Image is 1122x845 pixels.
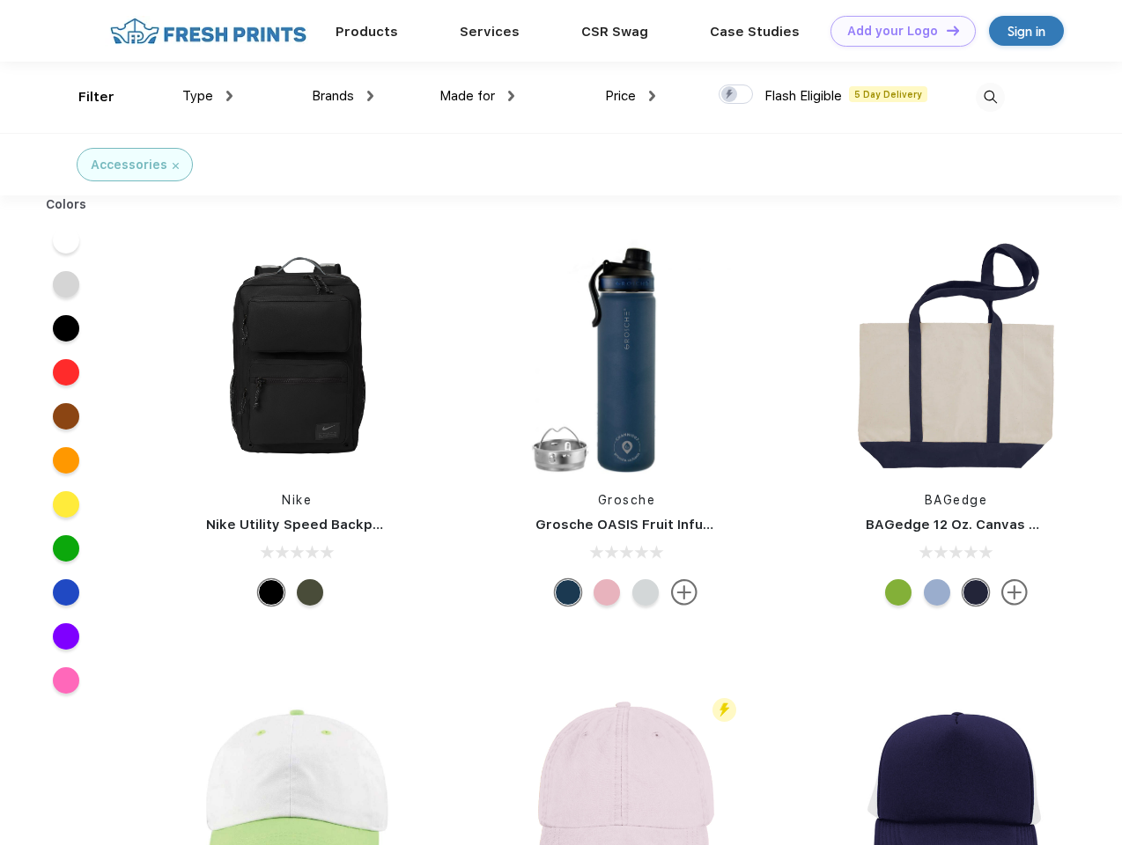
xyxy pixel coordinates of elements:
[439,88,495,104] span: Made for
[535,517,815,533] a: Grosche OASIS Fruit Infusion Water Flask
[91,156,167,174] div: Accessories
[632,579,659,606] div: Pearl
[885,579,912,606] div: Natural Lime
[508,91,514,101] img: dropdown.png
[182,88,213,104] span: Type
[226,91,233,101] img: dropdown.png
[367,91,373,101] img: dropdown.png
[105,16,312,47] img: fo%20logo%202.webp
[78,87,114,107] div: Filter
[297,579,323,606] div: Cargo Khaki
[605,88,636,104] span: Price
[258,579,284,606] div: Black
[649,91,655,101] img: dropdown.png
[947,26,959,35] img: DT
[849,86,927,102] span: 5 Day Delivery
[206,517,396,533] a: Nike Utility Speed Backpack
[282,493,312,507] a: Nike
[555,579,581,606] div: Mountain Blue
[866,517,1096,533] a: BAGedge 12 Oz. Canvas Boat Tote
[925,493,988,507] a: BAGedge
[312,88,354,104] span: Brands
[33,195,100,214] div: Colors
[764,88,842,104] span: Flash Eligible
[336,24,398,40] a: Products
[671,579,698,606] img: more.svg
[963,579,989,606] div: Natural Navy
[173,163,179,169] img: filter_cancel.svg
[924,579,950,606] div: Natural Light Blue
[976,83,1005,112] img: desktop_search.svg
[839,239,1074,474] img: func=resize&h=266
[1008,21,1045,41] div: Sign in
[180,239,414,474] img: func=resize&h=266
[989,16,1064,46] a: Sign in
[1001,579,1028,606] img: more.svg
[594,579,620,606] div: Rose Quartz
[598,493,656,507] a: Grosche
[509,239,743,474] img: func=resize&h=266
[847,24,938,39] div: Add your Logo
[712,698,736,722] img: flash_active_toggle.svg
